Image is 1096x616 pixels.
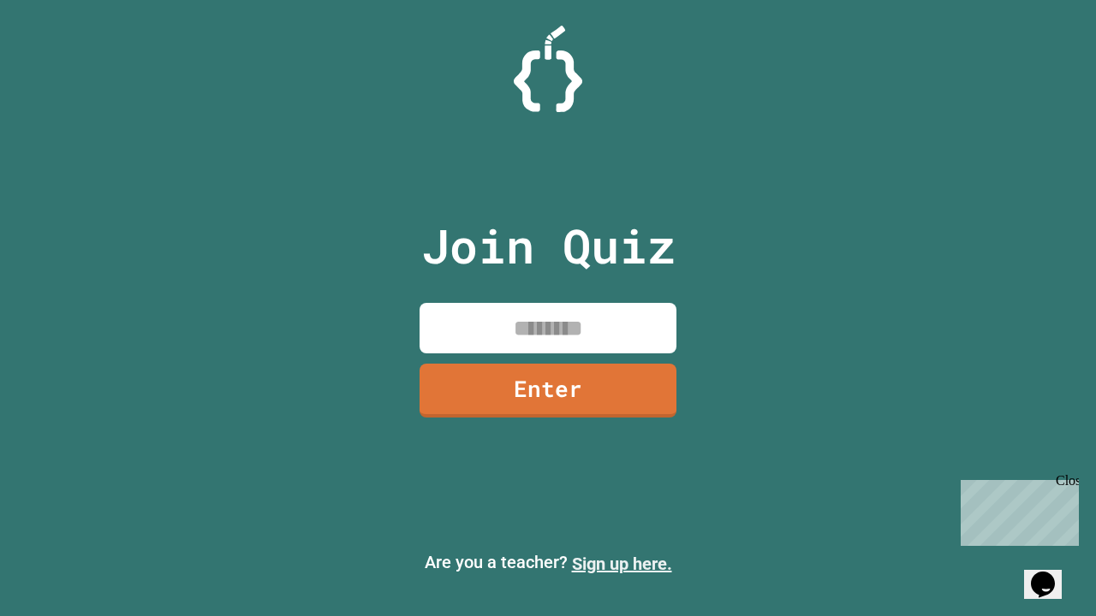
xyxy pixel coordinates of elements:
a: Sign up here. [572,554,672,574]
iframe: chat widget [954,473,1079,546]
a: Enter [420,364,676,418]
div: Chat with us now!Close [7,7,118,109]
p: Join Quiz [421,210,676,281]
iframe: chat widget [1024,548,1079,599]
p: Are you a teacher? [14,549,1082,577]
img: Logo.svg [514,26,582,112]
